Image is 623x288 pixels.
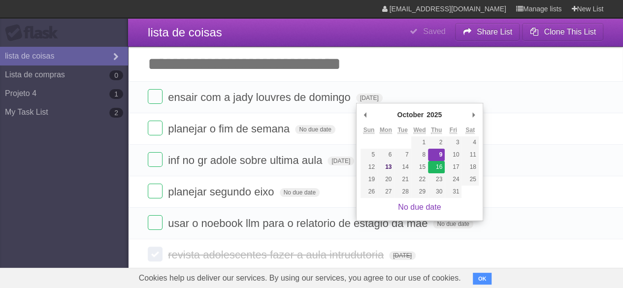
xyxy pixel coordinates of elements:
label: Done [148,215,163,230]
div: 2025 [425,107,443,122]
label: Done [148,121,163,135]
button: 20 [377,173,394,186]
a: No due date [398,203,441,211]
abbr: Tuesday [397,127,407,134]
button: 4 [461,136,478,149]
span: usar o noebook llm para o relatorio de estagio da mãe [168,217,430,229]
button: 16 [428,161,445,173]
b: 2 [109,108,123,118]
span: ensair com a jady louvres de domingo [168,91,353,103]
button: 13 [377,161,394,173]
span: No due date [433,220,473,228]
b: Clone This List [544,28,596,36]
abbr: Saturday [465,127,475,134]
button: 5 [361,149,377,161]
span: lista de coisas [148,26,222,39]
button: OK [473,273,492,285]
button: 11 [461,149,478,161]
span: inf no gr adole sobre ultima aula [168,154,325,166]
button: 3 [445,136,461,149]
button: 2 [428,136,445,149]
button: 31 [445,186,461,198]
button: 9 [428,149,445,161]
abbr: Thursday [431,127,442,134]
abbr: Friday [450,127,457,134]
span: [DATE] [356,94,383,102]
button: 30 [428,186,445,198]
label: Done [148,89,163,104]
button: 17 [445,161,461,173]
b: Share List [477,28,512,36]
button: 18 [461,161,478,173]
b: 1 [109,89,123,99]
button: 7 [394,149,411,161]
b: 0 [109,70,123,80]
button: Share List [455,23,520,41]
abbr: Wednesday [413,127,426,134]
button: Previous Month [361,107,370,122]
button: 1 [411,136,428,149]
button: 23 [428,173,445,186]
button: 8 [411,149,428,161]
button: 22 [411,173,428,186]
button: 21 [394,173,411,186]
button: Clone This List [522,23,603,41]
span: Cookies help us deliver our services. By using our services, you agree to our use of cookies. [129,268,471,288]
label: Done [148,152,163,167]
button: 12 [361,161,377,173]
button: Next Month [469,107,479,122]
button: 24 [445,173,461,186]
span: [DATE] [389,251,416,260]
button: 29 [411,186,428,198]
button: 15 [411,161,428,173]
span: planejar o fim de semana [168,123,292,135]
button: 25 [461,173,478,186]
div: Flask [5,24,64,42]
button: 6 [377,149,394,161]
abbr: Monday [380,127,392,134]
label: Done [148,184,163,198]
span: revista adolescentes fazer a aula intrudutoria [168,249,386,261]
label: Done [148,247,163,261]
span: planejar segundo eixo [168,186,276,198]
button: 19 [361,173,377,186]
span: No due date [295,125,335,134]
button: 28 [394,186,411,198]
button: 26 [361,186,377,198]
abbr: Sunday [363,127,375,134]
span: No due date [280,188,320,197]
button: 27 [377,186,394,198]
button: 10 [445,149,461,161]
span: [DATE] [328,157,354,165]
div: October [395,107,425,122]
b: Saved [423,27,445,35]
button: 14 [394,161,411,173]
